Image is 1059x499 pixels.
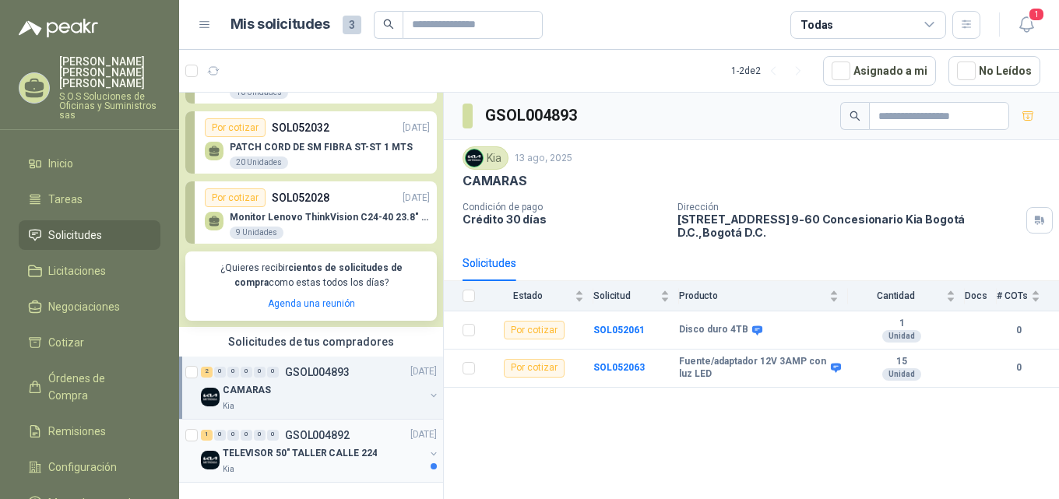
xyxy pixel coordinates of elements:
p: Condición de pago [463,202,665,213]
div: 0 [214,367,226,378]
div: 0 [267,430,279,441]
span: Cantidad [848,290,943,301]
th: Producto [679,281,848,311]
a: Inicio [19,149,160,178]
p: GSOL004892 [285,430,350,441]
a: 1 0 0 0 0 0 GSOL004892[DATE] Company LogoTELEVISOR 50" TALLER CALLE 224Kia [201,426,440,476]
span: 1 [1028,7,1045,22]
img: Company Logo [466,149,483,167]
p: ¿Quieres recibir como estas todos los días? [195,261,427,290]
a: Por cotizarSOL052032[DATE] PATCH CORD DE SM FIBRA ST-ST 1 MTS20 Unidades [185,111,437,174]
span: Configuración [48,459,117,476]
span: Estado [484,290,572,301]
a: Órdenes de Compra [19,364,160,410]
p: CAMARAS [463,173,527,189]
p: [DATE] [403,121,430,135]
div: 2 [201,367,213,378]
a: Configuración [19,452,160,482]
p: [PERSON_NAME] [PERSON_NAME] [PERSON_NAME] [59,56,160,89]
a: Negociaciones [19,292,160,322]
img: Company Logo [201,388,220,406]
b: 15 [848,356,955,368]
a: Por cotizarSOL052028[DATE] Monitor Lenovo ThinkVision C24-40 23.8" 3YW9 Unidades [185,181,437,244]
b: Disco duro 4TB [679,324,748,336]
p: SOL052028 [272,189,329,206]
div: 0 [241,367,252,378]
b: 0 [997,323,1040,338]
p: Monitor Lenovo ThinkVision C24-40 23.8" 3YW [230,212,430,223]
a: SOL052061 [593,325,645,336]
p: PATCH CORD DE SM FIBRA ST-ST 1 MTS [230,142,413,153]
b: cientos de solicitudes de compra [234,262,403,288]
span: Tareas [48,191,83,208]
button: No Leídos [948,56,1040,86]
button: Asignado a mi [823,56,936,86]
div: 1 - 2 de 2 [731,58,811,83]
a: Cotizar [19,328,160,357]
span: # COTs [997,290,1028,301]
span: Cotizar [48,334,84,351]
div: 0 [254,430,266,441]
div: Unidad [882,330,921,343]
b: 1 [848,318,955,330]
span: Negociaciones [48,298,120,315]
div: Kia [463,146,508,170]
p: CAMARAS [223,383,271,398]
div: 0 [214,430,226,441]
span: Remisiones [48,423,106,440]
div: 0 [227,367,239,378]
p: S.O.S Soluciones de Oficinas y Suministros sas [59,92,160,120]
div: 20 Unidades [230,156,288,169]
h1: Mis solicitudes [230,13,330,36]
div: Solicitudes [463,255,516,272]
b: 0 [997,360,1040,375]
span: 3 [343,16,361,34]
span: Licitaciones [48,262,106,279]
div: Por cotizar [205,118,266,137]
th: Cantidad [848,281,965,311]
p: Dirección [677,202,1020,213]
div: 1 [201,430,213,441]
span: Órdenes de Compra [48,370,146,404]
a: 2 0 0 0 0 0 GSOL004893[DATE] Company LogoCAMARASKia [201,363,440,413]
div: 0 [227,430,239,441]
a: SOL052063 [593,362,645,373]
a: Licitaciones [19,256,160,286]
span: search [383,19,394,30]
div: 10 Unidades [230,86,288,99]
p: Kia [223,463,234,476]
img: Logo peakr [19,19,98,37]
a: Remisiones [19,416,160,446]
div: Solicitudes de tus compradores [179,327,443,357]
div: 9 Unidades [230,227,283,239]
a: Agenda una reunión [268,298,355,309]
div: Unidad [882,368,921,381]
p: SOL052032 [272,119,329,136]
span: Producto [679,290,826,301]
a: Tareas [19,184,160,214]
div: Todas [800,16,833,33]
p: [DATE] [403,191,430,206]
th: Docs [965,281,997,311]
th: Estado [484,281,593,311]
button: 1 [1012,11,1040,39]
p: Kia [223,400,234,413]
p: TELEVISOR 50" TALLER CALLE 224 [223,446,377,461]
p: [STREET_ADDRESS] 9-60 Concesionario Kia Bogotá D.C. , Bogotá D.C. [677,213,1020,239]
div: 0 [254,367,266,378]
th: # COTs [997,281,1059,311]
span: search [850,111,860,121]
span: Solicitud [593,290,657,301]
span: Inicio [48,155,73,172]
b: Fuente/adaptador 12V 3AMP con luz LED [679,356,827,380]
span: Solicitudes [48,227,102,244]
th: Solicitud [593,281,679,311]
p: 13 ago, 2025 [515,151,572,166]
p: [DATE] [410,427,437,442]
div: Por cotizar [504,359,565,378]
a: Solicitudes [19,220,160,250]
div: Por cotizar [504,321,565,339]
h3: GSOL004893 [485,104,579,128]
